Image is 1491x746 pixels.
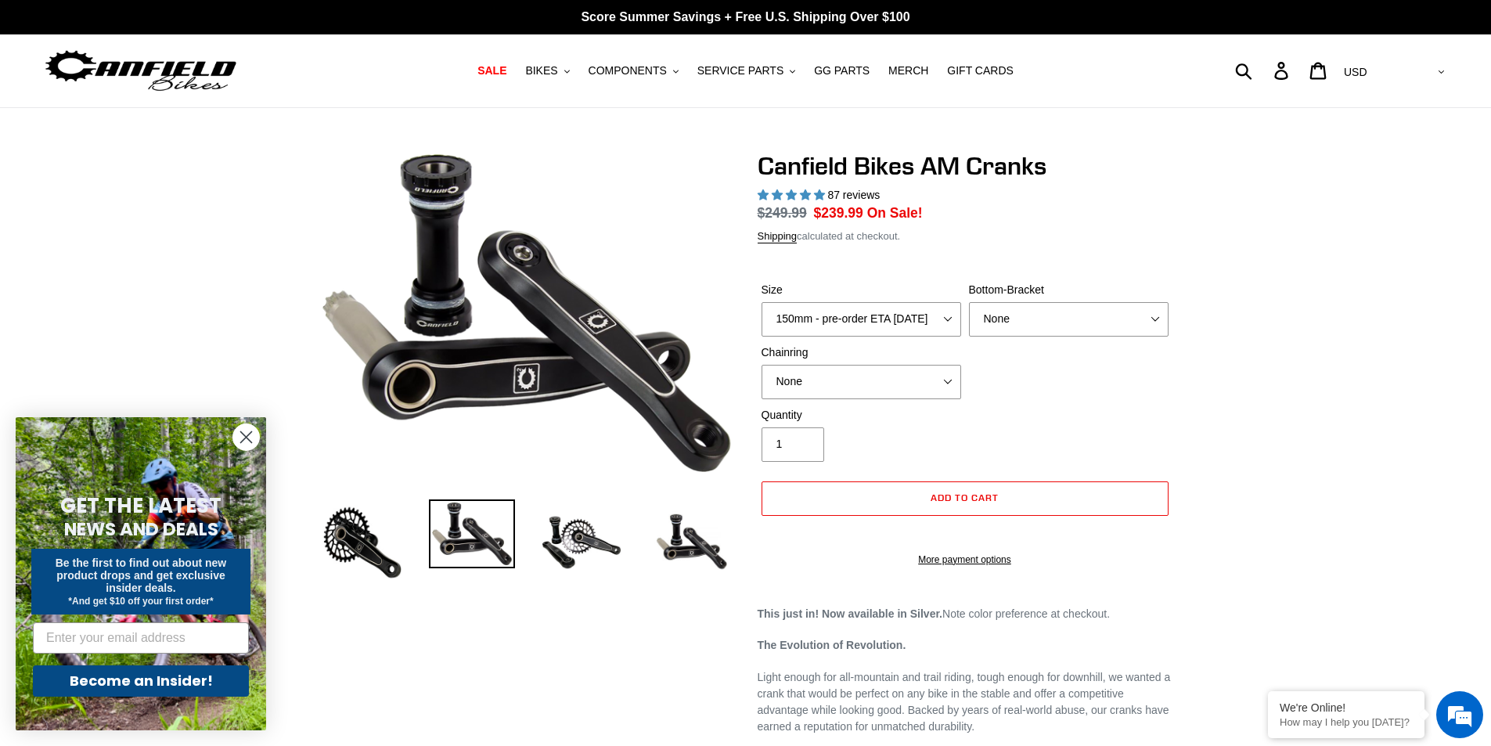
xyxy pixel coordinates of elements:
span: SERVICE PARTS [697,64,783,77]
span: COMPONENTS [589,64,667,77]
img: Load image into Gallery viewer, Canfield Bikes AM Cranks [319,499,405,586]
img: Canfield Bikes [43,46,239,96]
span: BIKES [525,64,557,77]
button: Add to cart [762,481,1169,516]
input: Enter your email address [33,622,249,654]
input: Search [1244,53,1284,88]
span: MERCH [888,64,928,77]
label: Bottom-Bracket [969,282,1169,298]
span: GET THE LATEST [60,492,221,520]
label: Chainring [762,344,961,361]
span: Be the first to find out about new product drops and get exclusive insider deals. [56,557,227,594]
p: Light enough for all-mountain and trail riding, tough enough for downhill, we wanted a crank that... [758,669,1172,735]
span: SALE [477,64,506,77]
img: Load image into Gallery viewer, CANFIELD-AM_DH-CRANKS [648,499,734,586]
button: BIKES [517,60,577,81]
span: Add to cart [931,492,999,503]
strong: This just in! Now available in Silver. [758,607,943,620]
a: GG PARTS [806,60,877,81]
label: Size [762,282,961,298]
h1: Canfield Bikes AM Cranks [758,151,1172,181]
a: Shipping [758,230,798,243]
a: More payment options [762,553,1169,567]
span: 4.97 stars [758,189,828,201]
button: SERVICE PARTS [690,60,803,81]
p: Note color preference at checkout. [758,606,1172,622]
a: SALE [470,60,514,81]
div: calculated at checkout. [758,229,1172,244]
img: Load image into Gallery viewer, Canfield Bikes AM Cranks [538,499,625,586]
button: Become an Insider! [33,665,249,697]
button: COMPONENTS [581,60,686,81]
span: GG PARTS [814,64,870,77]
a: MERCH [881,60,936,81]
div: We're Online! [1280,701,1413,714]
a: GIFT CARDS [939,60,1021,81]
span: $239.99 [814,205,863,221]
span: On Sale! [867,203,923,223]
span: NEWS AND DEALS [64,517,218,542]
s: $249.99 [758,205,807,221]
span: 87 reviews [827,189,880,201]
label: Quantity [762,407,961,423]
p: How may I help you today? [1280,716,1413,728]
button: Close dialog [232,423,260,451]
img: Load image into Gallery viewer, Canfield Cranks [429,499,515,568]
span: *And get $10 off your first order* [68,596,213,607]
span: GIFT CARDS [947,64,1014,77]
strong: The Evolution of Revolution. [758,639,906,651]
